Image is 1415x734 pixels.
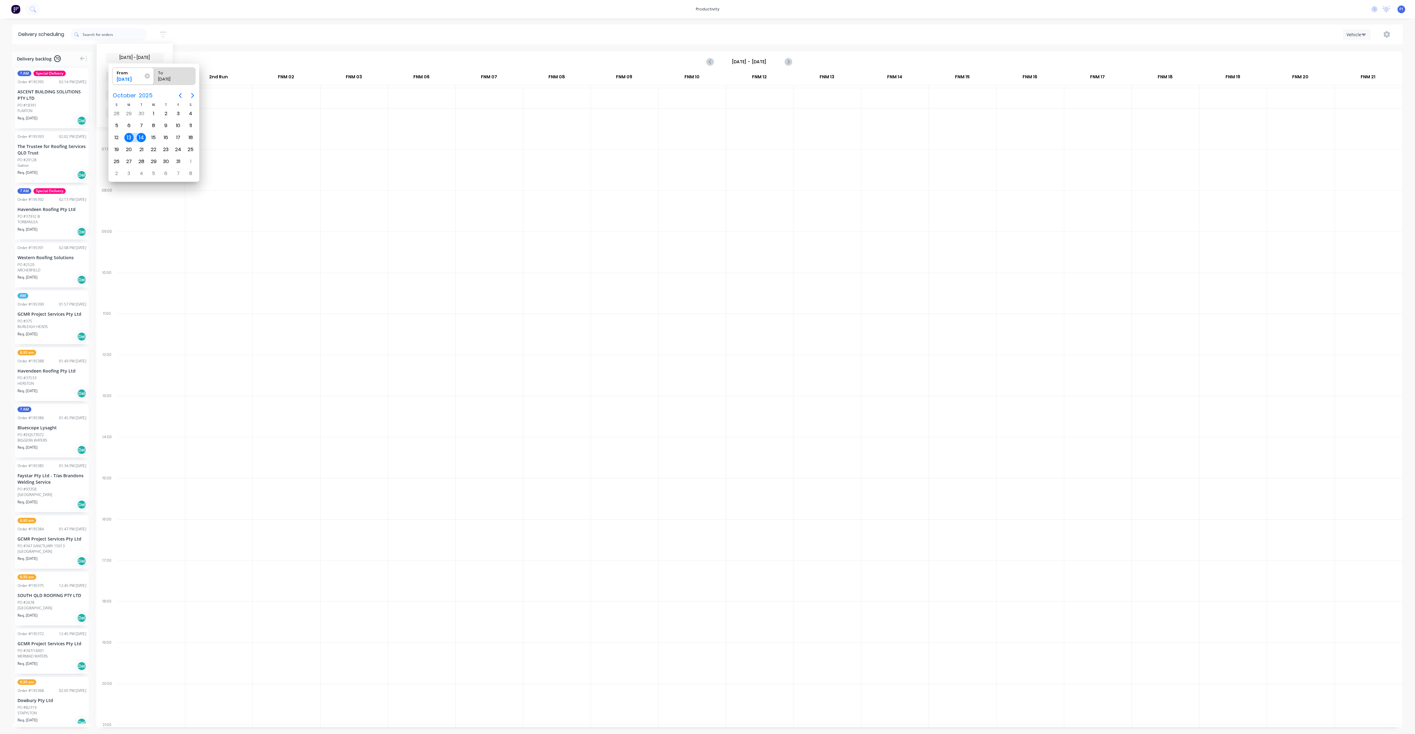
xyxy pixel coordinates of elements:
[156,76,187,85] div: [DATE]
[18,318,32,324] div: PO #375
[18,574,36,580] span: 6:30 am
[137,157,146,166] div: Tuesday, October 28, 2025
[18,432,44,438] div: PO #DQ573072
[33,71,66,76] span: Special Delivery
[77,332,86,341] div: Del
[12,25,70,44] div: Delivery scheduling
[96,639,117,680] div: 19:00
[137,145,146,154] div: Tuesday, October 21, 2025
[18,556,37,561] span: Req. [DATE]
[186,109,195,118] div: Saturday, October 4, 2025
[173,169,183,178] div: Friday, November 7, 2025
[160,102,172,107] div: T
[320,72,387,85] div: FNM 03
[18,245,44,251] div: Order # 195391
[77,613,86,623] div: Del
[18,688,44,693] div: Order # 195368
[18,254,86,261] div: Western Roofing Solutions
[18,71,31,76] span: 7 AM
[96,516,117,557] div: 16:00
[59,197,86,202] div: 02:13 PM [DATE]
[18,197,44,202] div: Order # 195392
[1399,6,1403,12] span: F1
[77,275,86,284] div: Del
[18,134,44,139] div: Order # 195393
[77,389,86,398] div: Del
[18,631,44,637] div: Order # 195372
[173,109,183,118] div: Friday, October 3, 2025
[18,293,28,299] span: AM
[147,102,160,107] div: W
[18,108,86,114] div: FLAXTON
[18,415,44,421] div: Order # 195386
[185,102,197,107] div: S
[18,486,37,492] div: PO #93358
[186,157,195,166] div: Saturday, November 1, 2025
[96,187,117,228] div: 08:00
[523,72,590,85] div: FNM 08
[124,157,134,166] div: Monday, October 27, 2025
[186,169,195,178] div: Saturday, November 8, 2025
[18,613,37,618] span: Req. [DATE]
[137,121,146,130] div: Tuesday, October 7, 2025
[96,598,117,639] div: 18:00
[591,72,658,85] div: FNM 09
[252,72,320,85] div: FNM 02
[54,55,61,62] span: 70
[18,697,86,704] div: Dowbury Pty Ltd
[18,717,37,723] span: Req. [DATE]
[114,76,146,85] div: [DATE]
[83,28,147,41] input: Search for orders
[161,169,170,178] div: Thursday, November 6, 2025
[18,388,37,394] span: Req. [DATE]
[18,445,37,450] span: Req. [DATE]
[173,121,183,130] div: Friday, October 10, 2025
[114,68,146,76] div: From
[173,133,183,142] div: Friday, October 17, 2025
[77,445,86,455] div: Del
[112,169,121,178] div: Sunday, November 2, 2025
[18,88,86,101] div: ASCENT BUILDING SOLUTIONS PTY LTD
[96,474,117,516] div: 15:00
[149,169,158,178] div: Wednesday, November 5, 2025
[59,526,86,532] div: 01:47 PM [DATE]
[18,549,86,554] div: [GEOGRAPHIC_DATA]
[77,116,86,125] div: Del
[1064,72,1131,85] div: FNM 17
[77,718,86,727] div: Del
[156,68,187,76] div: To
[149,157,158,166] div: Wednesday, October 29, 2025
[18,543,65,549] div: PO #347 SANCTUARY 15013
[33,188,66,194] span: Special Delivery
[96,351,117,392] div: 12:00
[96,721,117,728] div: 21:00
[18,381,86,386] div: HERSTON
[18,600,34,605] div: PO #2678
[18,103,37,108] div: PO #18391
[1199,72,1266,85] div: FNM 19
[929,72,996,85] div: FNM 15
[18,311,86,317] div: GCMR Project Services Pty Ltd
[173,145,183,154] div: Friday, October 24, 2025
[658,72,725,85] div: FNM 10
[77,500,86,509] div: Del
[96,228,117,269] div: 09:00
[793,72,861,85] div: FNM 13
[123,102,135,107] div: M
[186,89,199,102] button: Next page
[138,90,154,101] span: 2025
[137,109,146,118] div: Tuesday, September 30, 2025
[112,109,121,118] div: Sunday, September 28, 2025
[124,121,134,130] div: Monday, October 6, 2025
[96,310,117,351] div: 11:00
[18,654,86,659] div: MERMAID WATERS
[149,121,158,130] div: Wednesday, October 8, 2025
[18,518,36,523] span: 6:30 am
[161,109,170,118] div: Thursday, October 2, 2025
[1334,72,1401,85] div: FNM 21
[1343,29,1371,40] button: Vehicle
[96,146,117,187] div: 07:00
[112,121,121,130] div: Sunday, October 5, 2025
[18,463,44,469] div: Order # 195385
[18,143,86,156] div: The Trustee for Roofing Services QLD Trust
